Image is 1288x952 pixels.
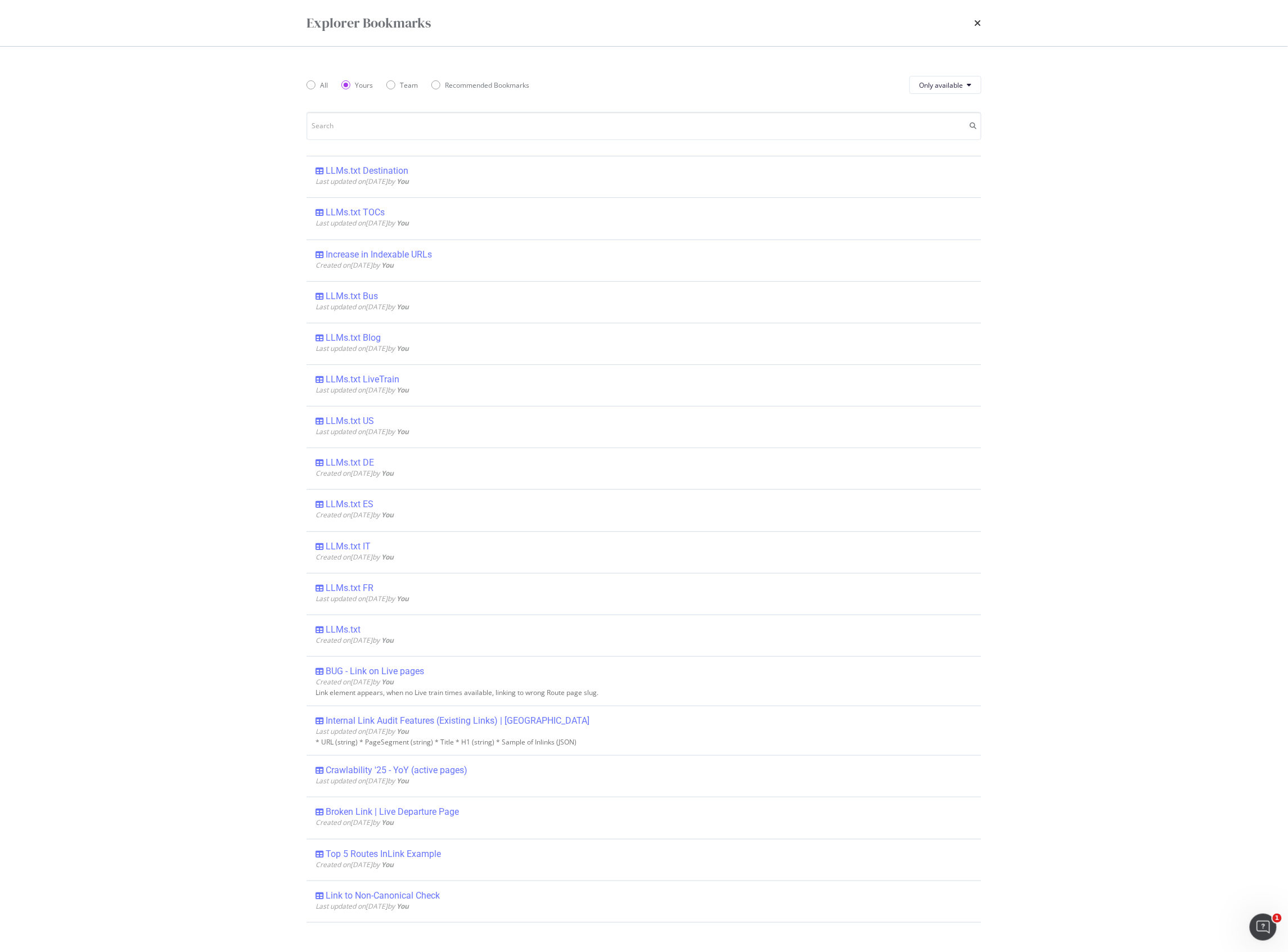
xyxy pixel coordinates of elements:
span: Last updated on [DATE] by [316,901,409,911]
span: Last updated on [DATE] by [316,302,409,312]
span: 1 [1273,914,1282,923]
b: You [397,727,409,736]
span: Created on [DATE] by [316,510,394,520]
span: Created on [DATE] by [316,677,394,687]
div: Recommended Bookmarks [431,80,529,90]
div: LLMs.txt US [326,416,374,427]
b: You [381,510,394,520]
div: Yours [355,80,373,90]
span: Last updated on [DATE] by [316,427,409,436]
b: You [397,427,409,436]
div: LLMs.txt TOCs [326,207,385,218]
div: LLMs.txt Bus [326,291,378,302]
b: You [381,818,394,827]
b: You [397,594,409,603]
b: You [381,860,394,869]
div: * URL (string) * PageSegment (string) * Title * H1 (string) * Sample of Inlinks (JSON) [316,738,972,746]
b: You [397,385,409,395]
b: You [381,635,394,645]
b: You [397,177,409,186]
iframe: Intercom live chat [1250,914,1277,941]
input: Search [307,112,981,140]
span: Last updated on [DATE] by [316,218,409,228]
div: LLMs.txt ES [326,499,373,510]
div: LLMs.txt IT [326,541,371,552]
span: Last updated on [DATE] by [316,776,409,786]
b: You [397,302,409,312]
div: Team [386,80,418,90]
div: LLMs.txt FR [326,583,373,594]
span: Only available [919,80,963,90]
div: BUG - Link on Live pages [326,666,424,677]
div: All [320,80,328,90]
span: Created on [DATE] by [316,818,394,827]
div: Internal Link Audit Features (Existing Links) | [GEOGRAPHIC_DATA] [326,715,589,727]
b: You [397,901,409,911]
div: Crawlability '25 - YoY (active pages) [326,765,467,776]
div: Broken Link | Live Departure Page [326,806,459,818]
b: You [381,260,394,270]
div: Link element appears, when no Live train times available, linking to wrong Route page slug. [316,689,972,697]
b: You [381,552,394,562]
span: Last updated on [DATE] by [316,594,409,603]
b: You [381,677,394,687]
span: Created on [DATE] by [316,860,394,869]
span: Created on [DATE] by [316,635,394,645]
div: times [975,13,981,33]
div: Yours [341,80,373,90]
span: Last updated on [DATE] by [316,385,409,395]
div: Increase in Indexable URLs [326,249,432,260]
span: Last updated on [DATE] by [316,177,409,186]
span: Created on [DATE] by [316,552,394,562]
b: You [397,218,409,228]
div: Top 5 Routes InLink Example [326,849,441,860]
button: Only available [909,76,981,94]
div: Explorer Bookmarks [307,13,431,33]
div: Team [400,80,418,90]
div: LLMs.txt DE [326,457,374,468]
div: LLMs.txt [326,624,361,635]
div: Link to Non-Canonical Check [326,890,440,901]
b: You [397,776,409,786]
div: LLMs.txt LiveTrain [326,374,399,385]
span: Created on [DATE] by [316,260,394,270]
span: Created on [DATE] by [316,468,394,478]
div: All [307,80,328,90]
div: LLMs.txt Destination [326,165,408,177]
b: You [397,344,409,353]
div: Recommended Bookmarks [445,80,529,90]
b: You [381,468,394,478]
span: Last updated on [DATE] by [316,727,409,736]
div: LLMs.txt Blog [326,332,381,344]
span: Last updated on [DATE] by [316,344,409,353]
